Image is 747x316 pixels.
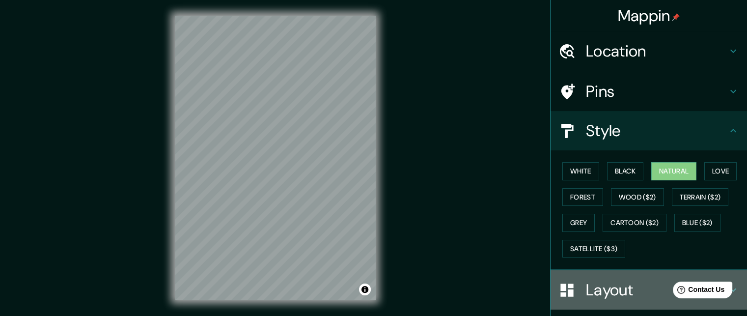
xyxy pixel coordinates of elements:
h4: Style [586,121,727,141]
button: Toggle attribution [359,284,371,295]
button: Cartoon ($2) [603,214,666,232]
img: pin-icon.png [672,13,680,21]
button: Satellite ($3) [562,240,625,258]
canvas: Map [175,16,376,300]
h4: Mappin [618,6,680,26]
button: Love [704,162,737,180]
div: Location [551,31,747,71]
button: Forest [562,188,603,206]
button: White [562,162,599,180]
button: Grey [562,214,595,232]
div: Layout [551,270,747,310]
iframe: Help widget launcher [660,278,736,305]
h4: Layout [586,280,727,300]
button: Terrain ($2) [672,188,729,206]
button: Blue ($2) [674,214,720,232]
button: Black [607,162,644,180]
div: Style [551,111,747,150]
button: Wood ($2) [611,188,664,206]
h4: Location [586,41,727,61]
button: Natural [651,162,696,180]
h4: Pins [586,82,727,101]
div: Pins [551,72,747,111]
